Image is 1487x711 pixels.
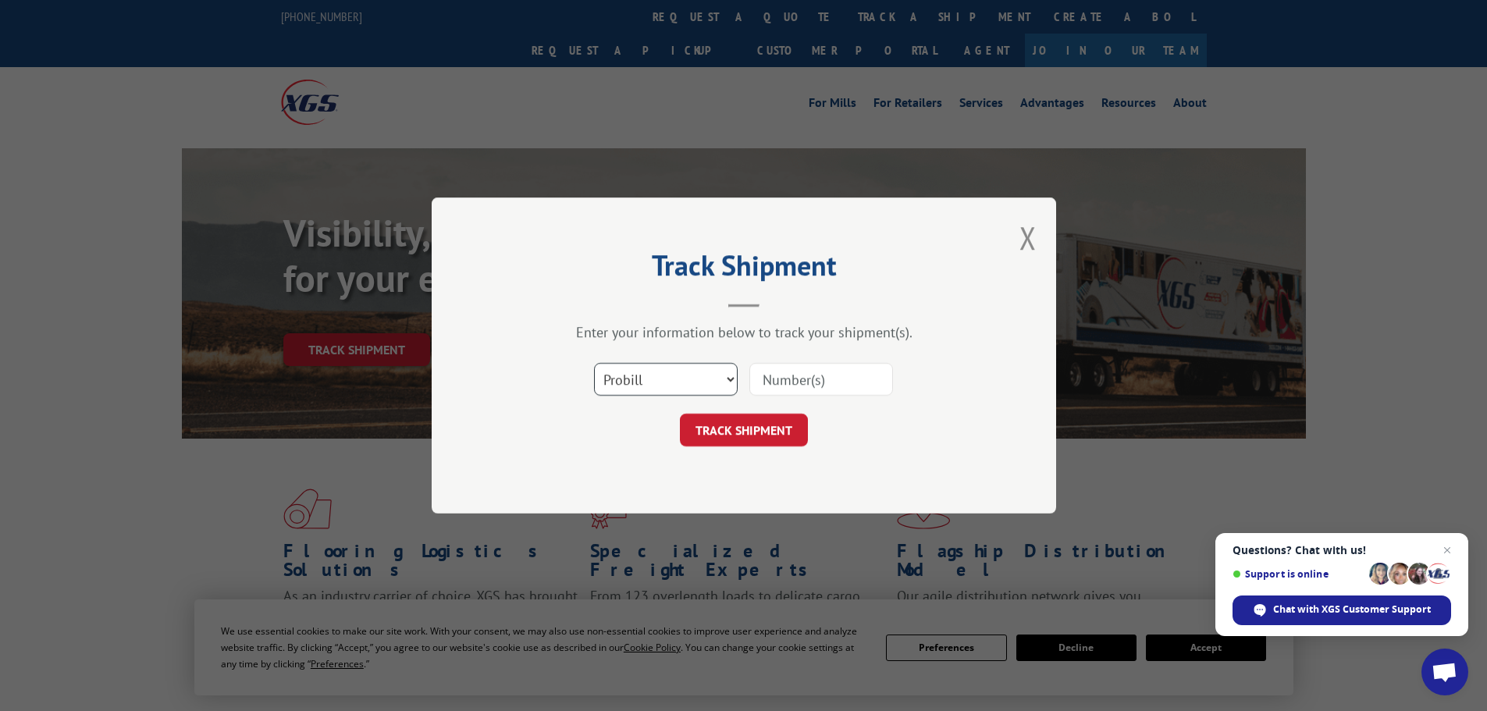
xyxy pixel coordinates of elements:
[680,414,808,446] button: TRACK SHIPMENT
[1421,649,1468,695] a: Open chat
[510,254,978,284] h2: Track Shipment
[1233,568,1364,580] span: Support is online
[1233,544,1451,556] span: Questions? Chat with us!
[1019,217,1037,258] button: Close modal
[1233,595,1451,625] span: Chat with XGS Customer Support
[1273,603,1431,617] span: Chat with XGS Customer Support
[510,323,978,341] div: Enter your information below to track your shipment(s).
[749,363,893,396] input: Number(s)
